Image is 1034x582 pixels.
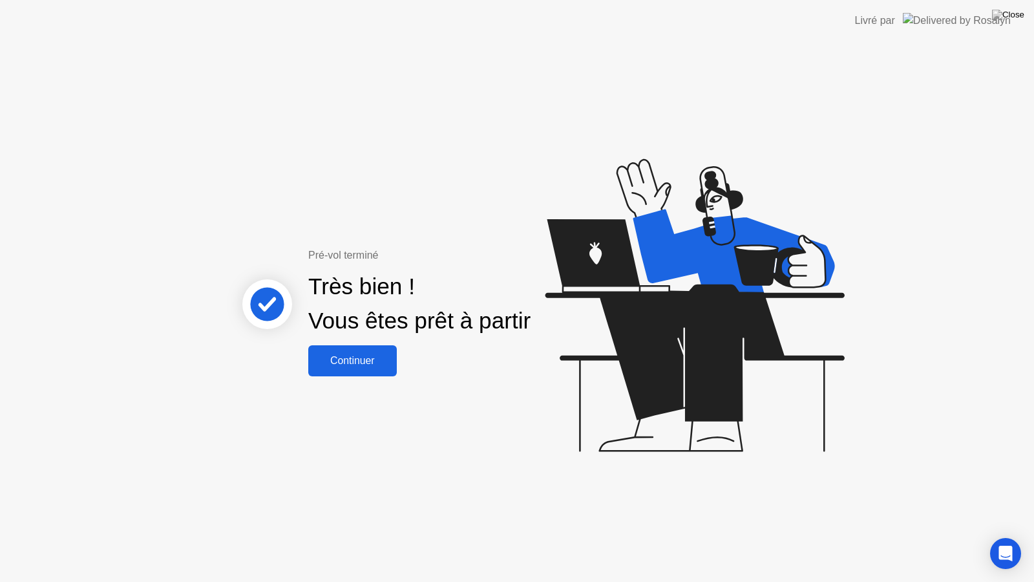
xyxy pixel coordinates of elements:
[312,355,393,367] div: Continuer
[855,13,895,28] div: Livré par
[903,13,1011,28] img: Delivered by Rosalyn
[992,10,1024,20] img: Close
[308,345,397,376] button: Continuer
[308,270,531,338] div: Très bien ! Vous êtes prêt à partir
[308,248,575,263] div: Pré-vol terminé
[990,538,1021,569] div: Open Intercom Messenger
